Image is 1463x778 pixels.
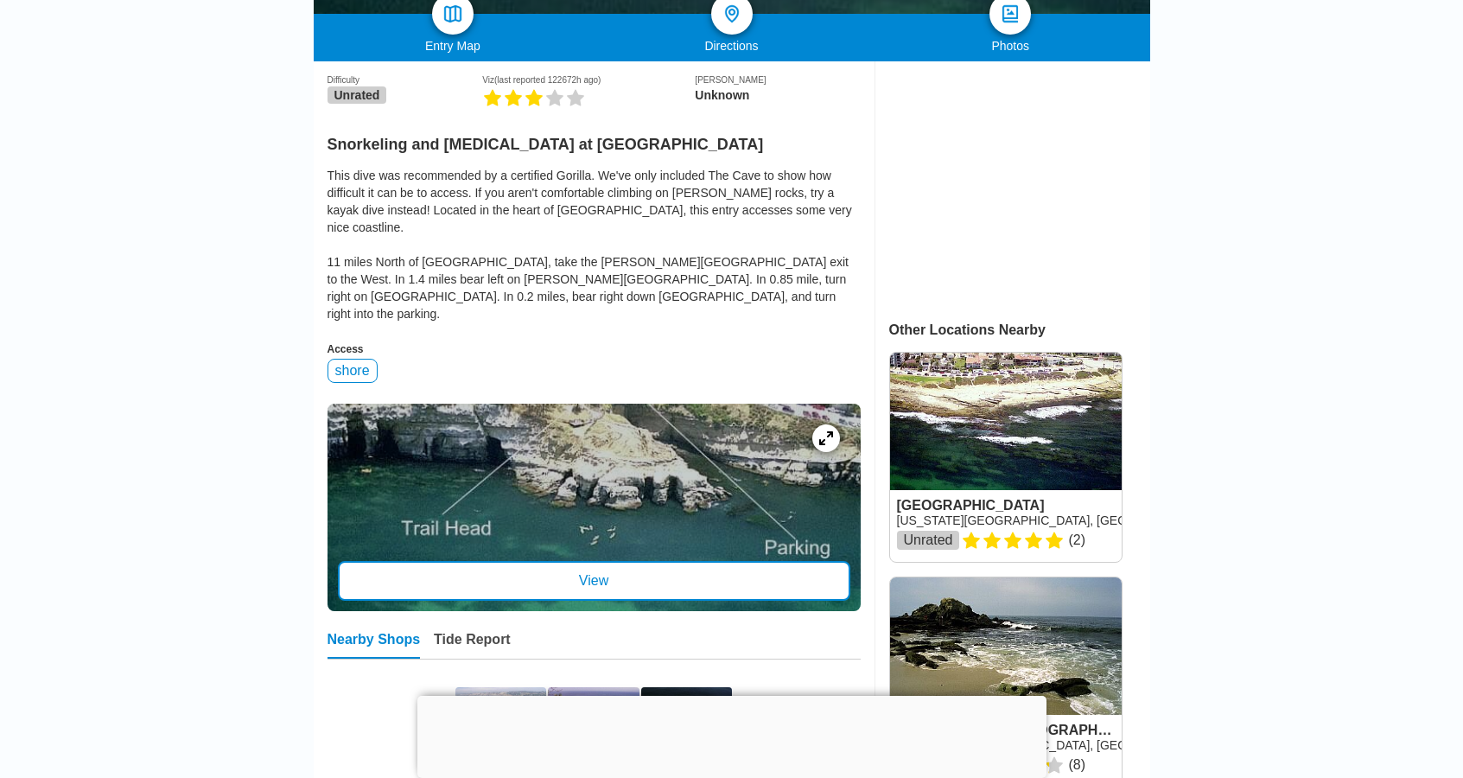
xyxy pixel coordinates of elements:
[722,3,742,24] img: directions
[328,404,861,611] a: entry mapView
[314,39,593,53] div: Entry Map
[871,39,1150,53] div: Photos
[417,696,1046,774] iframe: Advertisement
[695,75,860,85] div: [PERSON_NAME]
[328,343,861,355] div: Access
[442,3,463,24] img: map
[328,86,387,104] span: Unrated
[338,561,850,601] div: View
[328,125,861,154] h2: Snorkeling and [MEDICAL_DATA] at [GEOGRAPHIC_DATA]
[592,39,871,53] div: Directions
[328,75,483,85] div: Difficulty
[889,75,1121,291] iframe: Advertisement
[328,632,421,659] div: Nearby Shops
[328,359,378,383] div: shore
[434,632,511,659] div: Tide Report
[328,167,861,322] div: This dive was recommended by a certified Gorilla. We've only included The Cave to show how diffic...
[889,322,1150,338] div: Other Locations Nearby
[482,75,695,85] div: Viz (last reported 122672h ago)
[1000,3,1021,24] img: photos
[695,88,860,102] div: Unknown
[455,687,546,774] img: The Cave
[548,687,639,774] img: It's a rather steep climb in and out.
